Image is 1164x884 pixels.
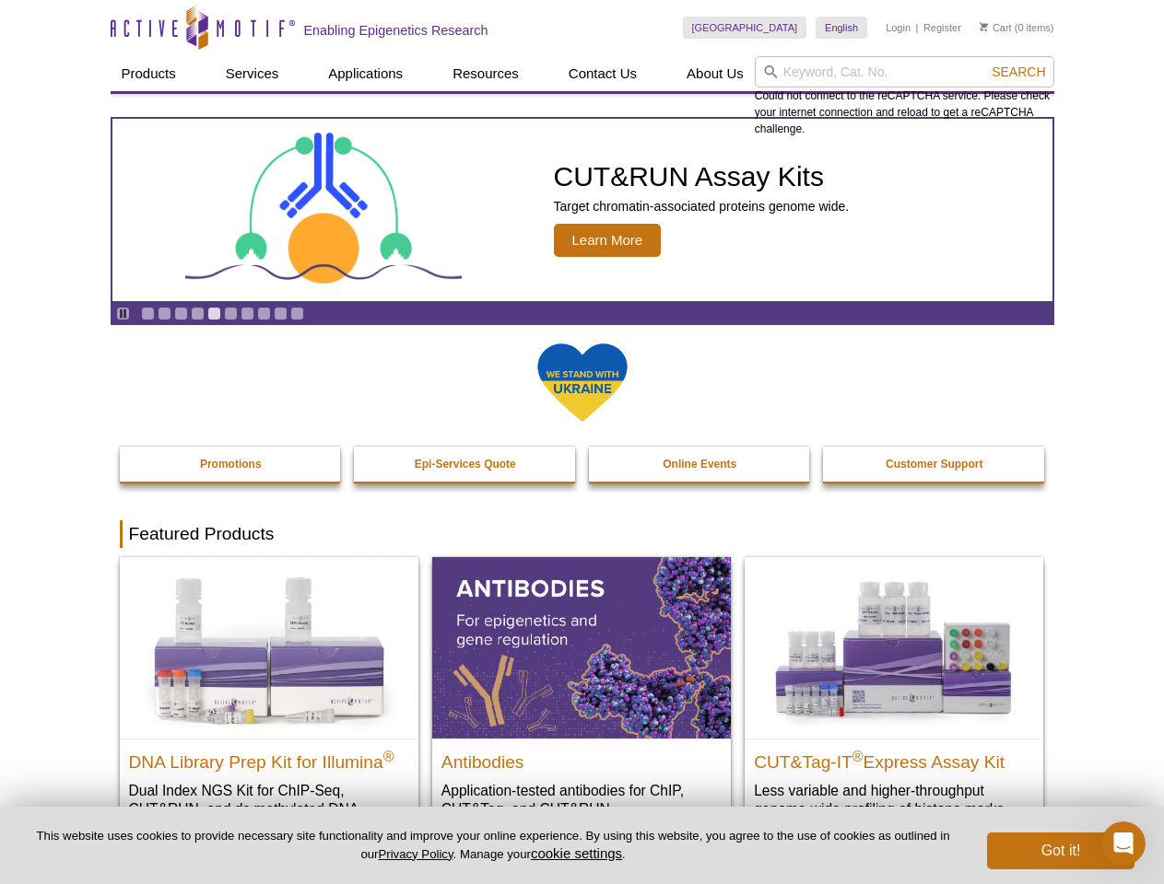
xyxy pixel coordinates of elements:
a: Contact Us [558,56,648,91]
a: CUT&RUN Assay Kits CUT&RUN Assay Kits Target chromatin-associated proteins genome wide. Learn More [112,119,1052,301]
a: Go to slide 2 [158,307,171,320]
img: All Antibodies [432,557,731,738]
a: CUT&Tag-IT® Express Assay Kit CUT&Tag-IT®Express Assay Kit Less variable and higher-throughput ge... [745,557,1043,836]
img: Your Cart [980,22,988,31]
p: Application-tested antibodies for ChIP, CUT&Tag, and CUT&RUN. [441,781,722,819]
button: cookie settings [531,845,622,861]
a: Services [215,56,290,91]
a: Products [111,56,187,91]
img: CUT&Tag-IT® Express Assay Kit [745,557,1043,738]
sup: ® [852,748,864,763]
strong: Promotions [200,458,262,471]
a: Privacy Policy [378,847,453,861]
a: [GEOGRAPHIC_DATA] [683,17,807,39]
a: About Us [676,56,755,91]
span: Search [992,64,1045,79]
a: Go to slide 4 [191,307,205,320]
iframe: Intercom live chat [1101,821,1146,866]
a: All Antibodies Antibodies Application-tested antibodies for ChIP, CUT&Tag, and CUT&RUN. [432,557,731,836]
a: Toggle autoplay [116,307,130,320]
a: Cart [980,21,1012,34]
img: CUT&RUN Assay Kits [185,126,462,295]
strong: Customer Support [886,458,982,471]
p: Target chromatin-associated proteins genome wide. [554,198,850,215]
a: Applications [317,56,414,91]
span: Learn More [554,224,662,257]
a: Customer Support [823,447,1046,482]
h2: Antibodies [441,744,722,772]
sup: ® [383,748,394,763]
a: Go to slide 7 [241,307,254,320]
button: Search [986,64,1051,80]
a: English [816,17,867,39]
img: DNA Library Prep Kit for Illumina [120,557,418,738]
a: Go to slide 9 [274,307,288,320]
h2: Featured Products [120,520,1045,548]
article: CUT&RUN Assay Kits [112,119,1052,301]
a: Go to slide 10 [290,307,304,320]
a: Epi-Services Quote [354,447,577,482]
a: Login [886,21,911,34]
a: DNA Library Prep Kit for Illumina DNA Library Prep Kit for Illumina® Dual Index NGS Kit for ChIP-... [120,557,418,855]
strong: Online Events [663,458,736,471]
a: Go to slide 8 [257,307,271,320]
p: Less variable and higher-throughput genome-wide profiling of histone marks​. [754,781,1034,819]
strong: Epi-Services Quote [415,458,516,471]
h2: Enabling Epigenetics Research [304,22,488,39]
a: Go to slide 6 [224,307,238,320]
a: Online Events [589,447,812,482]
li: (0 items) [980,17,1054,39]
a: Go to slide 1 [141,307,155,320]
a: Go to slide 5 [207,307,221,320]
a: Register [923,21,961,34]
li: | [916,17,919,39]
div: Could not connect to the reCAPTCHA service. Please check your internet connection and reload to g... [755,56,1054,137]
a: Resources [441,56,530,91]
a: Promotions [120,447,343,482]
h2: CUT&Tag-IT Express Assay Kit [754,744,1034,772]
h2: CUT&RUN Assay Kits [554,163,850,191]
img: We Stand With Ukraine [536,342,629,424]
input: Keyword, Cat. No. [755,56,1054,87]
h2: DNA Library Prep Kit for Illumina [129,744,409,772]
p: This website uses cookies to provide necessary site functionality and improve your online experie... [29,828,957,863]
button: Got it! [987,832,1135,869]
p: Dual Index NGS Kit for ChIP-Seq, CUT&RUN, and ds methylated DNA assays. [129,781,409,837]
a: Go to slide 3 [174,307,188,320]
